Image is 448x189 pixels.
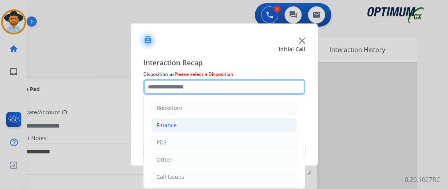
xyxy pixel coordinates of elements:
div: Other [156,156,172,164]
div: PDS [156,139,167,146]
div: Call Issues [156,173,184,181]
span: Please select a Disposition [174,71,233,77]
p: 0.20.1027RC [405,175,440,184]
span: Interaction Recap [143,57,305,70]
div: Finance [156,121,177,129]
span: Disposition as [143,70,305,79]
div: Bookstore [156,104,182,112]
span: Initial Call [279,45,305,53]
img: contactIcon [139,31,157,50]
